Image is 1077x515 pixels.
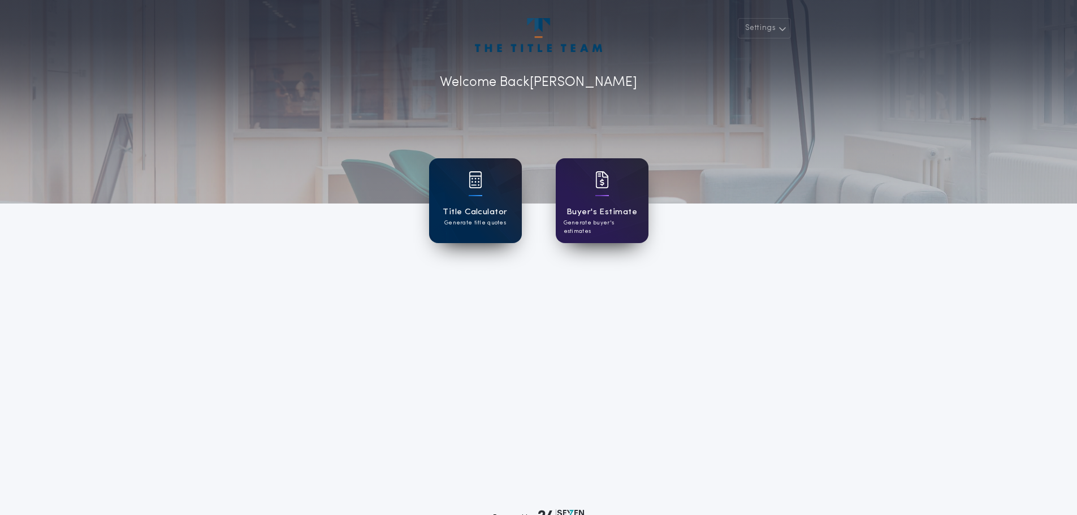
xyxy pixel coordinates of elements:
[443,206,507,219] h1: Title Calculator
[595,171,609,188] img: card icon
[469,171,482,188] img: card icon
[444,219,506,227] p: Generate title quotes
[566,206,637,219] h1: Buyer's Estimate
[429,158,522,243] a: card iconTitle CalculatorGenerate title quotes
[440,72,637,93] p: Welcome Back [PERSON_NAME]
[475,18,602,52] img: account-logo
[564,219,641,236] p: Generate buyer's estimates
[738,18,791,38] button: Settings
[556,158,648,243] a: card iconBuyer's EstimateGenerate buyer's estimates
